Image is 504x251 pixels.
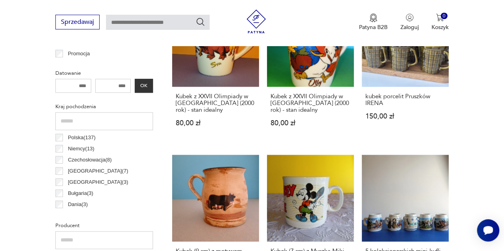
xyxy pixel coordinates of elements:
[359,14,388,31] a: Ikona medaluPatyna B2B
[271,120,350,126] p: 80,00 zł
[196,17,205,27] button: Szukaj
[271,93,350,113] h3: Kubek z XXVII Olimpiady w [GEOGRAPHIC_DATA] (2000 rok) - stan idealny
[400,23,419,31] p: Zaloguj
[68,144,94,153] p: Niemcy ( 13 )
[369,14,377,22] img: Ikona medalu
[55,15,100,29] button: Sprzedawaj
[55,102,153,111] p: Kraj pochodzenia
[55,221,153,230] p: Producent
[244,10,268,33] img: Patyna - sklep z meblami i dekoracjami vintage
[68,156,112,164] p: Czechosłowacja ( 8 )
[176,120,255,126] p: 80,00 zł
[359,23,388,31] p: Patyna B2B
[431,14,449,31] button: 0Koszyk
[441,13,447,19] div: 0
[68,133,95,142] p: Polska ( 137 )
[68,211,91,220] p: Czechy ( 2 )
[68,200,88,209] p: Dania ( 3 )
[400,14,419,31] button: Zaloguj
[406,14,414,21] img: Ikonka użytkownika
[68,178,128,187] p: [GEOGRAPHIC_DATA] ( 3 )
[431,23,449,31] p: Koszyk
[68,49,90,58] p: Promocja
[68,167,128,175] p: [GEOGRAPHIC_DATA] ( 7 )
[365,113,445,120] p: 150,00 zł
[359,14,388,31] button: Patyna B2B
[436,14,444,21] img: Ikona koszyka
[135,79,153,93] button: OK
[477,219,499,241] iframe: Smartsupp widget button
[68,189,93,198] p: Bułgaria ( 3 )
[55,20,100,25] a: Sprzedawaj
[365,93,445,107] h3: kubek porcelit Pruszków IRENA
[176,93,255,113] h3: Kubek z XXVII Olimpiady w [GEOGRAPHIC_DATA] (2000 rok) - stan idealny
[55,69,153,78] p: Datowanie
